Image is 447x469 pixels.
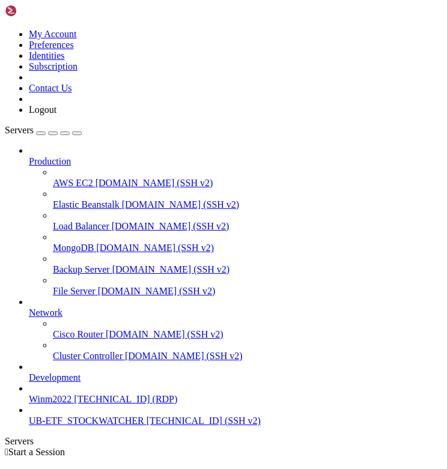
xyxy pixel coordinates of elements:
li: File Server [DOMAIN_NAME] (SSH v2) [53,275,442,297]
a: Cisco Router [DOMAIN_NAME] (SSH v2) [53,329,442,340]
li: AWS EC2 [DOMAIN_NAME] (SSH v2) [53,167,442,189]
a: Network [29,307,442,318]
a: Servers [5,125,82,135]
span: Backup Server [53,264,110,274]
span: File Server [53,286,96,296]
li: Winm2022 [TECHNICAL_ID] (RDP) [29,383,442,405]
a: Subscription [29,61,78,71]
li: Production [29,145,442,297]
a: My Account [29,29,77,39]
span: [DOMAIN_NAME] (SSH v2) [122,199,240,210]
a: Cluster Controller [DOMAIN_NAME] (SSH v2) [53,351,442,362]
span: [TECHNICAL_ID] (SSH v2) [147,416,261,426]
a: Load Balancer [DOMAIN_NAME] (SSH v2) [53,221,442,232]
span: [DOMAIN_NAME] (SSH v2) [106,329,223,339]
a: Development [29,372,442,383]
div: Servers [5,436,442,447]
span: [DOMAIN_NAME] (SSH v2) [98,286,216,296]
span: Network [29,307,62,318]
span: [TECHNICAL_ID] (RDP) [74,394,177,404]
span: Servers [5,125,34,135]
li: Cluster Controller [DOMAIN_NAME] (SSH v2) [53,340,442,362]
a: Preferences [29,40,74,50]
span: [DOMAIN_NAME] (SSH v2) [96,243,214,253]
a: Logout [29,104,56,115]
a: AWS EC2 [DOMAIN_NAME] (SSH v2) [53,178,442,189]
a: Identities [29,50,65,61]
a: Contact Us [29,83,72,93]
span: [DOMAIN_NAME] (SSH v2) [112,264,230,274]
li: UB-ETF_STOCKWATCHER [TECHNICAL_ID] (SSH v2) [29,405,442,426]
span: [DOMAIN_NAME] (SSH v2) [112,221,230,231]
span: Production [29,156,71,166]
li: Load Balancer [DOMAIN_NAME] (SSH v2) [53,210,442,232]
span: Winm2022 [29,394,71,404]
span: Cisco Router [53,329,103,339]
li: Backup Server [DOMAIN_NAME] (SSH v2) [53,253,442,275]
a: Elastic Beanstalk [DOMAIN_NAME] (SSH v2) [53,199,442,210]
li: Development [29,362,442,383]
span:  [5,447,8,457]
span: [DOMAIN_NAME] (SSH v2) [125,351,243,361]
span: Start a Session [8,447,65,457]
a: Backup Server [DOMAIN_NAME] (SSH v2) [53,264,442,275]
img: Shellngn [5,5,74,17]
a: Production [29,156,442,167]
span: Elastic Beanstalk [53,199,120,210]
span: MongoDB [53,243,94,253]
li: Elastic Beanstalk [DOMAIN_NAME] (SSH v2) [53,189,442,210]
a: UB-ETF_STOCKWATCHER [TECHNICAL_ID] (SSH v2) [29,416,442,426]
a: File Server [DOMAIN_NAME] (SSH v2) [53,286,442,297]
li: Network [29,297,442,362]
span: UB-ETF_STOCKWATCHER [29,416,144,426]
span: AWS EC2 [53,178,93,188]
span: Load Balancer [53,221,109,231]
a: MongoDB [DOMAIN_NAME] (SSH v2) [53,243,442,253]
span: [DOMAIN_NAME] (SSH v2) [96,178,213,188]
a: Winm2022 [TECHNICAL_ID] (RDP) [29,394,442,405]
span: Development [29,372,81,383]
span: Cluster Controller [53,351,123,361]
li: Cisco Router [DOMAIN_NAME] (SSH v2) [53,318,442,340]
li: MongoDB [DOMAIN_NAME] (SSH v2) [53,232,442,253]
